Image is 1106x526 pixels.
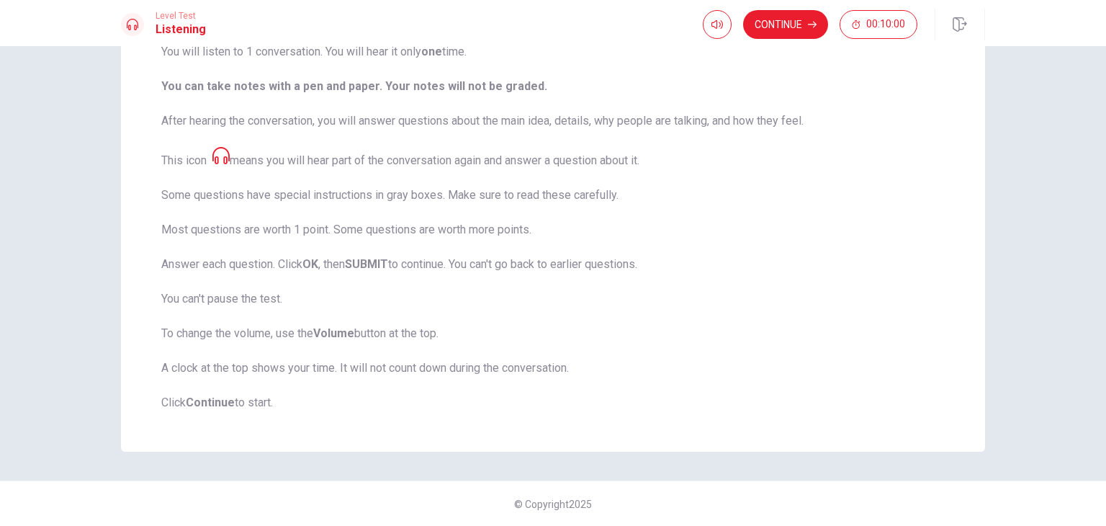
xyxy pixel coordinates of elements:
[313,326,354,340] strong: Volume
[302,257,318,271] strong: OK
[866,19,905,30] span: 00:10:00
[186,396,235,409] strong: Continue
[156,11,206,21] span: Level Test
[514,499,592,510] span: © Copyright 2025
[156,21,206,38] h1: Listening
[345,257,388,271] strong: SUBMIT
[161,9,945,411] span: This test checks how well you understand spoken English. You will listen to 1 conversation. You w...
[840,10,917,39] button: 00:10:00
[421,45,442,58] strong: one
[743,10,828,39] button: Continue
[161,79,547,93] b: You can take notes with a pen and paper. Your notes will not be graded.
